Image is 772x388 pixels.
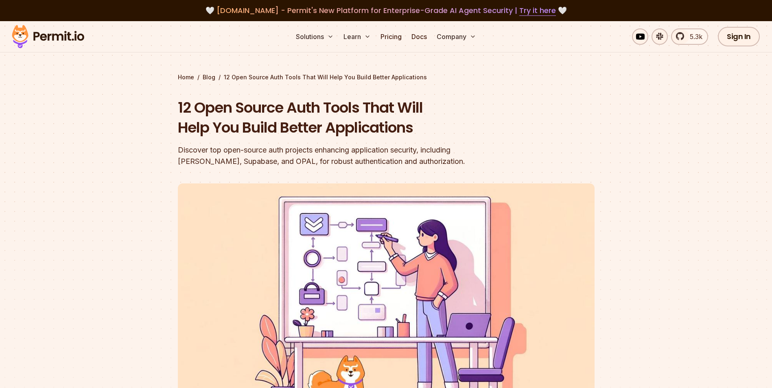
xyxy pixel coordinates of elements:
[685,32,702,41] span: 5.3k
[178,98,490,138] h1: 12 Open Source Auth Tools That Will Help You Build Better Applications
[293,28,337,45] button: Solutions
[377,28,405,45] a: Pricing
[718,27,760,46] a: Sign In
[203,73,215,81] a: Blog
[217,5,556,15] span: [DOMAIN_NAME] - Permit's New Platform for Enterprise-Grade AI Agent Security |
[340,28,374,45] button: Learn
[433,28,479,45] button: Company
[178,73,595,81] div: / /
[519,5,556,16] a: Try it here
[178,73,194,81] a: Home
[20,5,752,16] div: 🤍 🤍
[408,28,430,45] a: Docs
[8,23,88,50] img: Permit logo
[178,144,490,167] div: Discover top open-source auth projects enhancing application security, including [PERSON_NAME], S...
[671,28,708,45] a: 5.3k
